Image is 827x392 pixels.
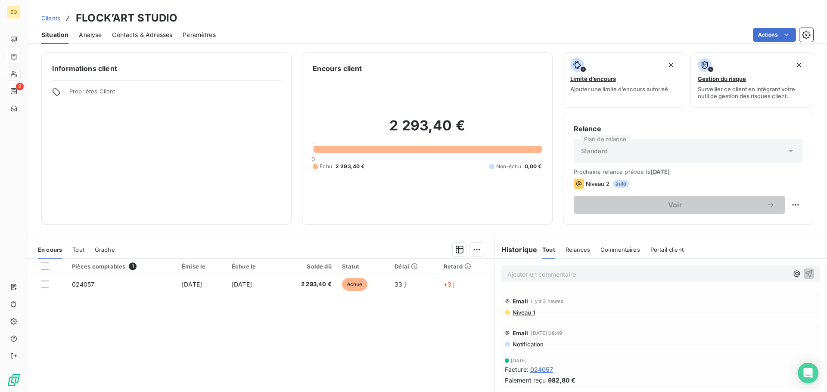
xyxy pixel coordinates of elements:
[494,244,538,255] h6: Historique
[41,14,60,22] a: Clients
[336,163,365,170] span: 2 293,40 €
[282,280,331,289] span: 2 293,40 €
[581,147,608,155] span: Standard
[232,281,252,288] span: [DATE]
[574,196,785,214] button: Voir
[613,180,629,188] span: auto
[232,263,272,270] div: Échue le
[129,262,137,270] span: 1
[511,358,527,363] span: [DATE]
[505,376,546,385] span: Paiement reçu
[342,263,385,270] div: Statut
[52,63,281,74] h6: Informations client
[798,363,818,383] div: Open Intercom Messenger
[79,31,102,39] span: Analyse
[570,86,668,93] span: Ajouter une limite d’encours autorisé
[395,263,433,270] div: Délai
[513,298,529,305] span: Email
[548,376,575,385] span: 982,80 €
[320,163,332,170] span: Échu
[72,281,95,288] span: 024057
[313,117,541,143] h2: 2 293,40 €
[512,341,544,348] span: Notification
[16,83,24,90] span: 2
[574,123,802,134] h6: Relance
[563,52,686,108] button: Limite d’encoursAjouter une limite d’encours autorisé
[586,180,609,187] span: Niveau 2
[311,156,315,163] span: 0
[505,365,529,374] span: Facture :
[41,31,68,39] span: Situation
[282,263,331,270] div: Solde dû
[698,75,746,82] span: Gestion du risque
[72,246,84,253] span: Tout
[444,281,455,288] span: +3 j
[182,281,202,288] span: [DATE]
[531,330,562,336] span: [DATE] 08:49
[574,168,802,175] span: Prochaine relance prévue le
[650,246,684,253] span: Portail client
[7,373,21,387] img: Logo LeanPay
[542,246,555,253] span: Tout
[38,246,62,253] span: En cours
[76,10,177,26] h3: FLOCK’ART STUDIO
[395,281,406,288] span: 33 j
[753,28,796,42] button: Actions
[512,309,535,316] span: Niveau 1
[570,75,616,82] span: Limite d’encours
[530,365,553,374] span: 024057
[566,246,590,253] span: Relances
[496,163,521,170] span: Non-échu
[600,246,640,253] span: Commentaires
[41,15,60,22] span: Clients
[525,163,542,170] span: 0,00 €
[72,262,171,270] div: Pièces comptables
[584,201,766,208] span: Voir
[513,330,529,336] span: Email
[69,88,281,100] span: Propriétés Client
[690,52,813,108] button: Gestion du risqueSurveiller ce client en intégrant votre outil de gestion des risques client.
[342,278,368,291] span: échue
[95,246,115,253] span: Graphe
[444,263,489,270] div: Retard
[183,31,216,39] span: Paramètres
[698,86,806,99] span: Surveiller ce client en intégrant votre outil de gestion des risques client.
[112,31,172,39] span: Contacts & Adresses
[313,63,362,74] h6: Encours client
[651,168,670,175] span: [DATE]
[182,263,221,270] div: Émise le
[531,299,563,304] span: il y a 3 heures
[7,5,21,19] div: EQ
